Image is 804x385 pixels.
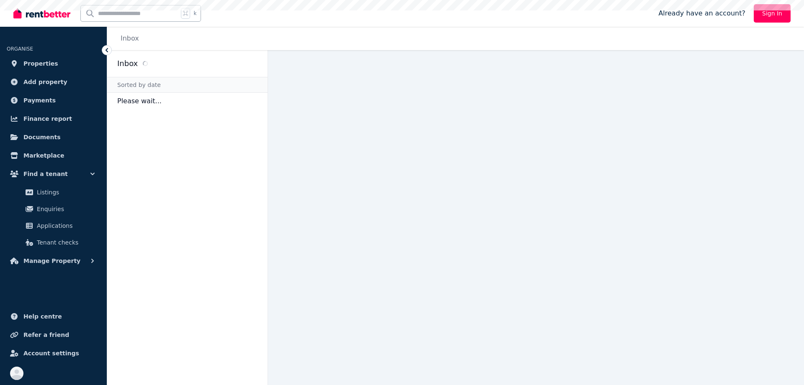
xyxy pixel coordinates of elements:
div: Sorted by date [107,77,268,93]
a: Enquiries [10,201,97,217]
span: Documents [23,132,61,142]
h2: Inbox [117,58,138,69]
nav: Breadcrumb [107,27,149,50]
span: ORGANISE [7,46,33,52]
a: Sign In [754,4,791,23]
span: Add property [23,77,67,87]
a: Inbox [121,34,139,42]
a: Tenant checks [10,234,97,251]
span: Help centre [23,311,62,321]
a: Listings [10,184,97,201]
a: Help centre [7,308,100,325]
span: Finance report [23,114,72,124]
span: Applications [37,221,93,231]
img: RentBetter [13,7,70,20]
span: Refer a friend [23,330,69,340]
a: Documents [7,129,100,145]
span: Find a tenant [23,169,68,179]
span: Marketplace [23,150,64,161]
a: Payments [7,92,100,109]
span: Enquiries [37,204,93,214]
a: Add property [7,74,100,90]
a: Applications [10,217,97,234]
span: Manage Property [23,256,80,266]
button: Find a tenant [7,166,100,182]
a: Marketplace [7,147,100,164]
span: Payments [23,95,56,105]
span: Already have an account? [658,8,745,18]
a: Refer a friend [7,326,100,343]
span: Account settings [23,348,79,358]
a: Account settings [7,345,100,362]
p: Please wait... [107,93,268,110]
span: k [193,10,196,17]
button: Manage Property [7,252,100,269]
span: Tenant checks [37,237,93,247]
span: Listings [37,187,93,197]
a: Properties [7,55,100,72]
a: Finance report [7,110,100,127]
span: Properties [23,59,58,69]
